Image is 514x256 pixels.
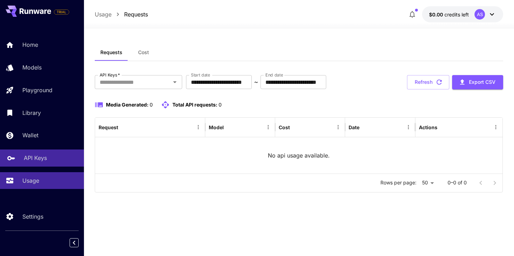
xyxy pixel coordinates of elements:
span: Cost [138,49,149,56]
button: Menu [404,122,413,132]
div: Request [99,124,118,130]
p: Wallet [22,131,38,139]
span: 0 [219,102,222,108]
div: AS [474,9,485,20]
div: Date [349,124,359,130]
label: API Keys [100,72,120,78]
p: 0–0 of 0 [448,179,467,186]
button: Open [170,77,180,87]
button: Collapse sidebar [70,238,79,247]
span: Requests [100,49,122,56]
button: Sort [291,122,300,132]
label: End date [265,72,283,78]
p: Usage [22,176,39,185]
span: credits left [444,12,469,17]
div: Model [209,124,224,130]
button: $0.00AS [422,6,503,22]
span: TRIAL [54,9,69,15]
p: Playground [22,86,52,94]
div: 50 [419,178,436,188]
button: Sort [119,122,129,132]
button: Sort [224,122,234,132]
span: Add your payment card to enable full platform functionality. [54,8,69,16]
a: Requests [124,10,148,19]
p: Models [22,63,42,72]
span: Media Generated: [106,102,149,108]
p: API Keys [24,154,47,162]
button: Menu [263,122,273,132]
button: Menu [491,122,501,132]
p: Library [22,109,41,117]
div: Cost [279,124,290,130]
button: Menu [193,122,203,132]
span: 0 [150,102,153,108]
p: Settings [22,212,43,221]
span: $0.00 [429,12,444,17]
div: Actions [419,124,437,130]
span: Total API requests: [172,102,217,108]
p: No api usage available. [268,151,330,160]
button: Sort [360,122,370,132]
button: Refresh [407,75,449,89]
div: $0.00 [429,11,469,18]
button: Menu [333,122,343,132]
p: Rows per page: [380,179,416,186]
div: Collapse sidebar [75,236,84,249]
p: ~ [254,78,258,86]
nav: breadcrumb [95,10,148,19]
label: Start date [191,72,210,78]
button: Export CSV [452,75,503,89]
p: Home [22,41,38,49]
a: Usage [95,10,112,19]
